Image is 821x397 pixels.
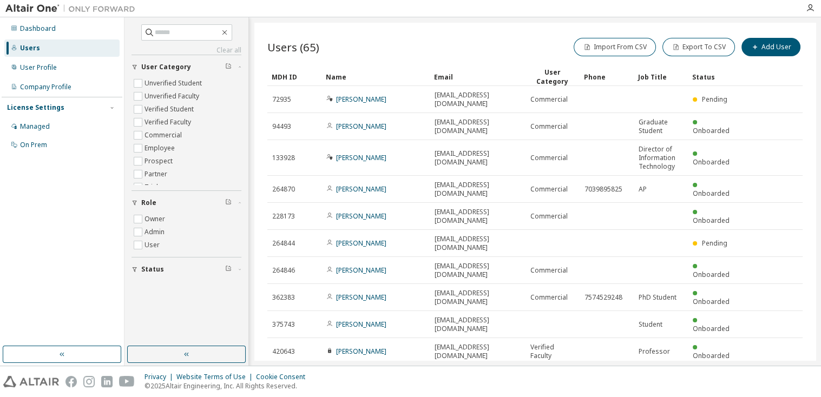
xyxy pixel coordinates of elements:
span: 264846 [272,266,295,275]
a: [PERSON_NAME] [336,184,386,194]
span: [EMAIL_ADDRESS][DOMAIN_NAME] [435,149,521,167]
img: youtube.svg [119,376,135,387]
div: License Settings [7,103,64,112]
a: [PERSON_NAME] [336,95,386,104]
div: MDH ID [272,68,317,85]
div: User Category [530,68,575,86]
a: [PERSON_NAME] [336,153,386,162]
span: Commercial [530,154,568,162]
a: [PERSON_NAME] [336,122,386,131]
div: Cookie Consent [256,373,312,381]
span: [EMAIL_ADDRESS][DOMAIN_NAME] [435,343,521,360]
div: Email [434,68,521,85]
span: 228173 [272,212,295,221]
span: Clear filter [225,199,232,207]
a: [PERSON_NAME] [336,347,386,356]
label: Trial [145,181,160,194]
span: Commercial [530,212,568,221]
button: Import From CSV [574,38,656,56]
span: Pending [702,95,727,104]
label: Owner [145,213,167,226]
div: Managed [20,122,50,131]
button: Role [132,191,241,215]
span: Commercial [530,122,568,131]
img: instagram.svg [83,376,95,387]
span: 7574529248 [584,293,622,302]
div: Phone [584,68,629,85]
button: Add User [741,38,800,56]
a: [PERSON_NAME] [336,239,386,248]
span: [EMAIL_ADDRESS][DOMAIN_NAME] [435,235,521,252]
label: Admin [145,226,167,239]
img: Altair One [5,3,141,14]
span: 362383 [272,293,295,302]
span: Verified Faculty [530,343,575,360]
a: [PERSON_NAME] [336,320,386,329]
div: User Profile [20,63,57,72]
label: User [145,239,162,252]
span: 264844 [272,239,295,248]
span: Graduate Student [639,118,683,135]
span: Status [141,265,164,274]
label: Commercial [145,129,184,142]
span: [EMAIL_ADDRESS][DOMAIN_NAME] [435,289,521,306]
span: Pending [702,239,727,248]
div: Users [20,44,40,52]
span: Onboarded [693,157,730,167]
span: [EMAIL_ADDRESS][DOMAIN_NAME] [435,91,521,108]
span: Commercial [530,185,568,194]
span: 420643 [272,347,295,356]
span: [EMAIL_ADDRESS][DOMAIN_NAME] [435,316,521,333]
label: Unverified Faculty [145,90,201,103]
a: [PERSON_NAME] [336,211,386,221]
span: Onboarded [693,297,730,306]
span: Onboarded [693,270,730,279]
span: Commercial [530,95,568,104]
label: Prospect [145,155,175,168]
span: Director of Information Technology [639,145,683,171]
span: [EMAIL_ADDRESS][DOMAIN_NAME] [435,208,521,225]
span: User Category [141,63,191,71]
button: User Category [132,55,241,79]
span: Onboarded [693,126,730,135]
div: Status [692,68,738,85]
span: 375743 [272,320,295,329]
span: Onboarded [693,189,730,198]
span: Users (65) [267,39,319,55]
span: Commercial [530,266,568,275]
span: [EMAIL_ADDRESS][DOMAIN_NAME] [435,118,521,135]
button: Export To CSV [662,38,735,56]
a: Clear all [132,46,241,55]
span: Onboarded [693,351,730,360]
span: AP [639,185,647,194]
label: Unverified Student [145,77,204,90]
span: 7039895825 [584,185,622,194]
span: 72935 [272,95,291,104]
span: [EMAIL_ADDRESS][DOMAIN_NAME] [435,181,521,198]
span: 94493 [272,122,291,131]
span: Student [639,320,662,329]
img: linkedin.svg [101,376,113,387]
label: Partner [145,168,169,181]
div: Name [326,68,425,85]
span: 264870 [272,185,295,194]
button: Status [132,257,241,281]
div: Company Profile [20,83,71,91]
img: facebook.svg [65,376,77,387]
span: PhD Student [639,293,676,302]
img: altair_logo.svg [3,376,59,387]
span: Professor [639,347,670,356]
span: [EMAIL_ADDRESS][DOMAIN_NAME] [435,262,521,279]
div: Privacy [145,373,176,381]
p: © 2025 Altair Engineering, Inc. All Rights Reserved. [145,381,312,391]
label: Verified Student [145,103,196,116]
label: Verified Faculty [145,116,193,129]
span: Onboarded [693,324,730,333]
div: Job Title [638,68,684,85]
div: On Prem [20,141,47,149]
a: [PERSON_NAME] [336,293,386,302]
div: Dashboard [20,24,56,33]
span: 133928 [272,154,295,162]
span: Clear filter [225,265,232,274]
a: [PERSON_NAME] [336,266,386,275]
